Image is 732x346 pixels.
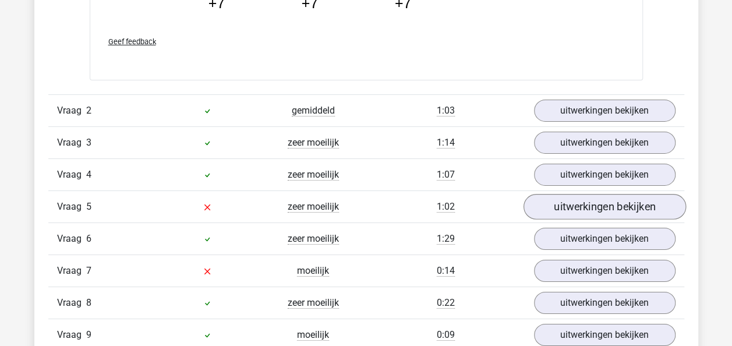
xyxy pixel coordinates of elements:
[534,260,676,282] a: uitwerkingen bekijken
[297,265,329,277] span: moeilijk
[86,265,91,276] span: 7
[288,297,339,309] span: zeer moeilijk
[288,233,339,245] span: zeer moeilijk
[437,137,455,149] span: 1:14
[57,328,86,342] span: Vraag
[288,137,339,149] span: zeer moeilijk
[437,265,455,277] span: 0:14
[437,233,455,245] span: 1:29
[292,105,335,116] span: gemiddeld
[86,233,91,244] span: 6
[108,37,156,46] span: Geef feedback
[534,132,676,154] a: uitwerkingen bekijken
[523,194,685,220] a: uitwerkingen bekijken
[437,105,455,116] span: 1:03
[437,329,455,341] span: 0:09
[57,232,86,246] span: Vraag
[534,164,676,186] a: uitwerkingen bekijken
[437,201,455,213] span: 1:02
[57,136,86,150] span: Vraag
[86,329,91,340] span: 9
[297,329,329,341] span: moeilijk
[534,228,676,250] a: uitwerkingen bekijken
[288,169,339,181] span: zeer moeilijk
[534,324,676,346] a: uitwerkingen bekijken
[57,296,86,310] span: Vraag
[534,100,676,122] a: uitwerkingen bekijken
[437,297,455,309] span: 0:22
[534,292,676,314] a: uitwerkingen bekijken
[57,168,86,182] span: Vraag
[57,200,86,214] span: Vraag
[437,169,455,181] span: 1:07
[86,201,91,212] span: 5
[288,201,339,213] span: zeer moeilijk
[86,169,91,180] span: 4
[86,137,91,148] span: 3
[57,264,86,278] span: Vraag
[86,105,91,116] span: 2
[86,297,91,308] span: 8
[57,104,86,118] span: Vraag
